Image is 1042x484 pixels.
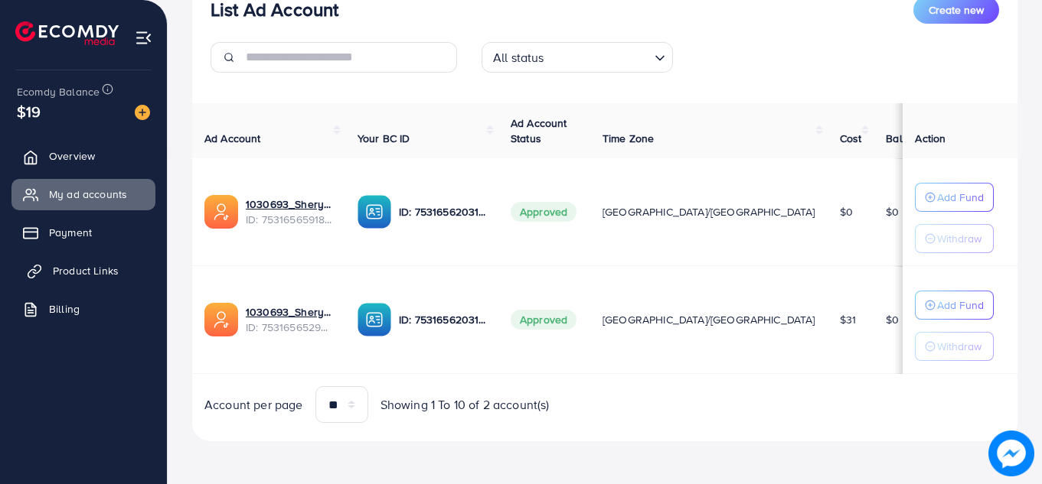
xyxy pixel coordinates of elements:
[11,179,155,210] a: My ad accounts
[915,224,994,253] button: Withdraw
[358,195,391,229] img: ic-ba-acc.ded83a64.svg
[135,105,150,120] img: image
[840,204,853,219] span: $0
[511,115,567,146] span: Ad Account Status
[937,337,982,356] p: Withdraw
[358,303,391,336] img: ic-ba-acc.ded83a64.svg
[17,100,41,122] span: $19
[204,195,238,229] img: ic-ads-acc.e4c84228.svg
[937,296,984,314] p: Add Fund
[511,310,577,330] span: Approved
[204,131,261,146] span: Ad Account
[603,204,815,219] span: [GEOGRAPHIC_DATA]/[GEOGRAPHIC_DATA]
[11,141,155,171] a: Overview
[915,131,946,146] span: Action
[358,131,410,146] span: Your BC ID
[886,312,899,327] span: $0
[11,255,155,286] a: Product Links
[15,21,119,45] img: logo
[915,183,994,212] button: Add Fund
[840,131,862,146] span: Cost
[915,332,994,361] button: Withdraw
[482,42,673,73] div: Search for option
[381,396,550,414] span: Showing 1 To 10 of 2 account(s)
[937,188,984,206] p: Add Fund
[246,212,333,227] span: ID: 7531656591800729616
[490,47,547,69] span: All status
[11,294,155,324] a: Billing
[840,312,856,327] span: $31
[603,131,654,146] span: Time Zone
[246,320,333,335] span: ID: 7531656529943363601
[886,204,899,219] span: $0
[399,310,486,329] p: ID: 7531656203128963089
[11,217,155,248] a: Payment
[53,263,119,278] span: Product Links
[399,203,486,221] p: ID: 7531656203128963089
[929,2,984,18] span: Create new
[135,29,152,47] img: menu
[549,44,648,69] input: Search for option
[49,148,95,164] span: Overview
[49,225,92,240] span: Payment
[204,396,303,414] span: Account per page
[937,229,982,248] p: Withdraw
[246,304,333,336] div: <span class='underline'>1030693_Shery bhai_1753600448826</span></br>7531656529943363601
[886,131,926,146] span: Balance
[603,312,815,327] span: [GEOGRAPHIC_DATA]/[GEOGRAPHIC_DATA]
[915,291,994,320] button: Add Fund
[988,430,1034,476] img: image
[246,304,333,320] a: 1030693_Shery bhai_1753600448826
[511,202,577,222] span: Approved
[246,197,333,228] div: <span class='underline'>1030693_Shery bhai_1753600469505</span></br>7531656591800729616
[49,301,80,317] span: Billing
[204,303,238,336] img: ic-ads-acc.e4c84228.svg
[246,197,333,212] a: 1030693_Shery bhai_1753600469505
[17,84,100,99] span: Ecomdy Balance
[49,187,127,202] span: My ad accounts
